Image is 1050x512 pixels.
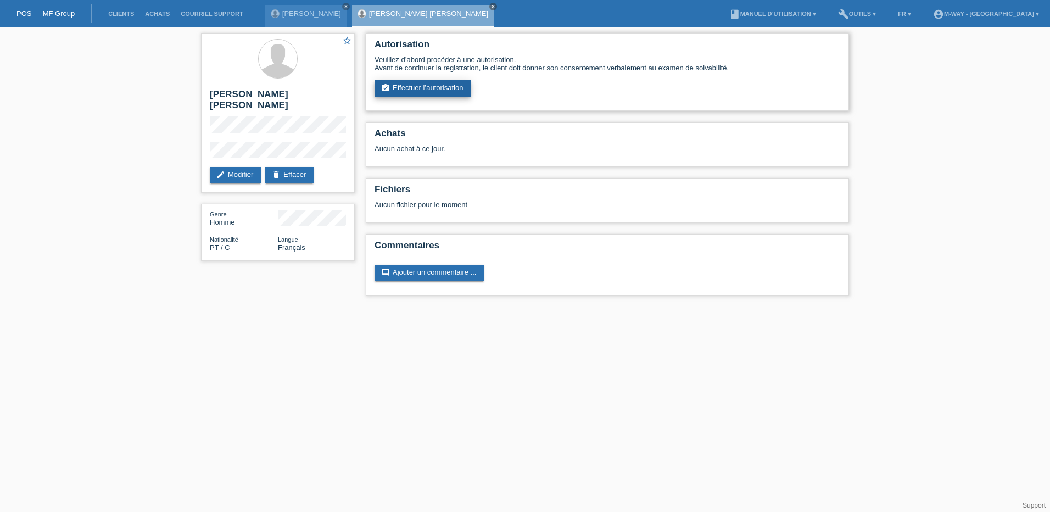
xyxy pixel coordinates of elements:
a: POS — MF Group [16,9,75,18]
h2: Autorisation [375,39,840,55]
div: Aucun fichier pour le moment [375,201,710,209]
span: Nationalité [210,236,238,243]
i: comment [381,268,390,277]
h2: Fichiers [375,184,840,201]
span: Langue [278,236,298,243]
i: delete [272,170,281,179]
div: Veuillez d’abord procéder à une autorisation. Avant de continuer la registration, le client doit ... [375,55,840,72]
i: edit [216,170,225,179]
span: Genre [210,211,227,218]
a: star_border [342,36,352,47]
a: [PERSON_NAME] [282,9,341,18]
a: close [342,3,350,10]
a: account_circlem-way - [GEOGRAPHIC_DATA] ▾ [928,10,1045,17]
i: close [490,4,496,9]
i: account_circle [933,9,944,20]
i: star_border [342,36,352,46]
div: Homme [210,210,278,226]
i: book [729,9,740,20]
span: Français [278,243,305,252]
a: assignment_turned_inEffectuer l’autorisation [375,80,471,97]
div: Aucun achat à ce jour. [375,144,840,161]
a: FR ▾ [892,10,917,17]
i: close [343,4,349,9]
i: build [838,9,849,20]
a: editModifier [210,167,261,183]
a: buildOutils ▾ [833,10,881,17]
a: bookManuel d’utilisation ▾ [724,10,822,17]
a: close [489,3,497,10]
a: Support [1023,502,1046,509]
span: Portugal / C / 29.05.2010 [210,243,230,252]
a: Courriel Support [175,10,248,17]
i: assignment_turned_in [381,84,390,92]
a: Clients [103,10,139,17]
a: [PERSON_NAME] [PERSON_NAME] [369,9,488,18]
a: Achats [139,10,175,17]
h2: [PERSON_NAME] [PERSON_NAME] [210,89,346,116]
a: deleteEffacer [265,167,314,183]
a: commentAjouter un commentaire ... [375,265,484,281]
h2: Achats [375,128,840,144]
h2: Commentaires [375,240,840,257]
